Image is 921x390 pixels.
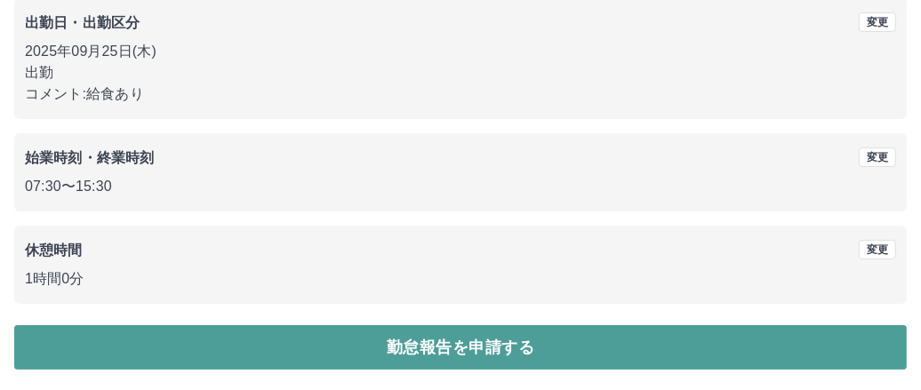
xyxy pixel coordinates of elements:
b: 始業時刻・終業時刻 [25,150,154,165]
p: 2025年09月25日(木) [25,41,896,62]
button: 変更 [859,147,896,167]
button: 変更 [859,240,896,259]
button: 勤怠報告を申請する [14,325,907,370]
button: 変更 [859,12,896,32]
p: コメント: 給食あり [25,84,896,105]
p: 1時間0分 [25,268,896,290]
p: 07:30 〜 15:30 [25,176,896,197]
b: 休憩時間 [25,243,83,258]
p: 出勤 [25,62,896,84]
b: 出勤日・出勤区分 [25,15,140,30]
